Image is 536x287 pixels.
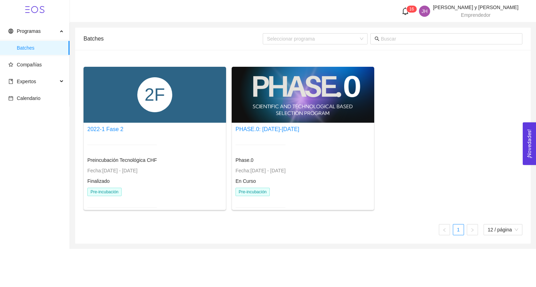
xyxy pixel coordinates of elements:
span: Finalizado [87,178,110,184]
span: 12 / página [488,224,518,235]
span: Phase.0 [236,157,253,163]
span: [PERSON_NAME] y [PERSON_NAME] [433,5,519,10]
span: En Curso [236,178,256,184]
span: right [470,228,475,232]
span: Calendario [17,95,41,101]
div: 2F [137,77,172,112]
a: PHASE.0: [DATE]-[DATE] [236,126,299,132]
span: left [442,228,447,232]
span: Compañías [17,62,42,67]
sup: 16 [406,6,417,13]
div: tamaño de página [484,224,522,235]
span: Preincubación Tecnológica CHF [87,157,157,163]
span: bell [401,7,409,15]
span: 1 [409,7,412,12]
a: 2022-1 Fase 2 [87,126,123,132]
span: 6 [412,7,414,12]
span: Programas [17,28,41,34]
li: 1 [453,224,464,235]
li: Página siguiente [467,224,478,235]
span: Pre-incubación [236,188,270,196]
span: calendar [8,96,13,101]
span: search [375,36,379,41]
input: Buscar [381,35,518,43]
span: book [8,79,13,84]
span: global [8,29,13,34]
button: left [439,224,450,235]
li: Página anterior [439,224,450,235]
span: Batches [17,41,64,55]
span: star [8,62,13,67]
span: Emprendedor [461,12,491,18]
a: 1 [453,224,464,235]
span: Fecha: [DATE] - [DATE] [87,168,137,173]
span: Pre-incubación [87,188,122,196]
span: JH [421,6,427,17]
button: Open Feedback Widget [523,122,536,165]
button: right [467,224,478,235]
span: Fecha: [DATE] - [DATE] [236,168,285,173]
div: Batches [84,29,263,49]
span: Expertos [17,79,36,84]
